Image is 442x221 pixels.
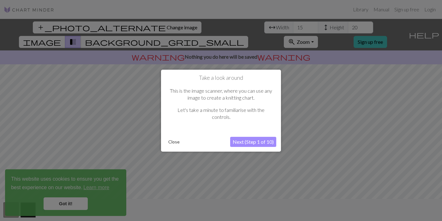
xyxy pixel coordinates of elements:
[169,107,273,121] p: Let's take a minute to familiarise with the controls.
[169,87,273,102] p: This is the image scanner, where you can use any image to create a knitting chart.
[161,69,281,151] div: Take a look around
[166,137,182,147] button: Close
[230,137,276,147] button: Next (Step 1 of 10)
[166,74,276,81] h1: Take a look around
